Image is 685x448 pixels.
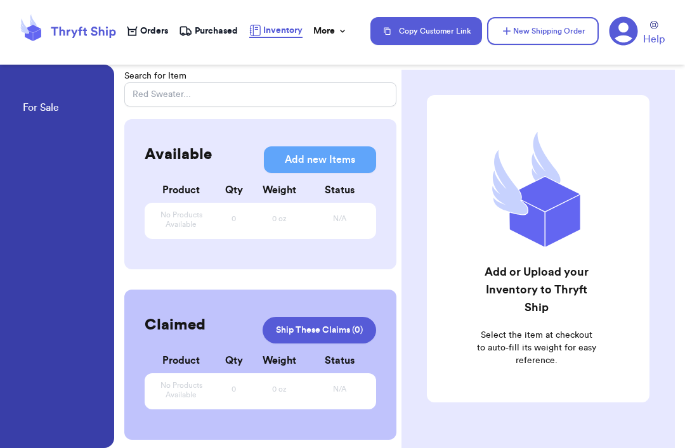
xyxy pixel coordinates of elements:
[245,182,313,198] div: Weight
[249,24,303,38] a: Inventory
[232,385,236,394] span: 0
[370,17,482,45] button: Copy Customer Link
[155,210,207,229] span: No Products Available
[127,25,168,37] a: Orders
[179,25,238,37] a: Purchased
[313,182,366,198] div: Status
[207,182,260,198] div: Qty
[124,70,396,82] p: Search for Item
[643,21,665,47] a: Help
[333,214,346,224] span: N/A
[477,329,597,367] p: Select the item at checkout to auto-fill its weight for easy reference.
[245,353,313,368] div: Weight
[140,25,168,37] span: Orders
[477,263,597,316] h2: Add or Upload your Inventory to Thryft Ship
[313,25,348,37] div: More
[195,25,238,37] span: Purchased
[124,82,396,106] input: Red Sweater...
[643,32,665,47] span: Help
[145,315,205,335] h2: Claimed
[155,353,207,368] div: Product
[272,214,287,224] span: 0 oz
[232,214,236,224] span: 0
[313,353,366,368] div: Status
[155,182,207,198] div: Product
[145,144,212,165] h2: Available
[23,100,59,118] a: For Sale
[333,385,346,394] span: N/A
[263,317,376,343] a: Ship These Claims (0)
[155,381,207,400] span: No Products Available
[272,385,287,394] span: 0 oz
[207,353,260,368] div: Qty
[487,17,599,45] button: New Shipping Order
[263,24,303,37] span: Inventory
[264,146,376,173] button: Add new Items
